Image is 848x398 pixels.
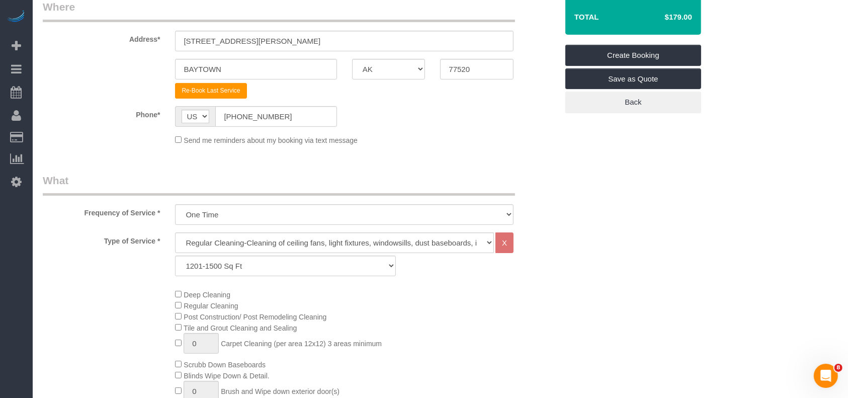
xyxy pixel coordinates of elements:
[635,13,692,22] h4: $179.00
[565,68,701,90] a: Save as Quote
[175,83,246,99] button: Re-Book Last Service
[184,361,266,369] span: Scrubb Down Baseboards
[565,92,701,113] a: Back
[43,173,515,196] legend: What
[35,204,167,218] label: Frequency of Service *
[184,372,269,380] span: Blinds Wipe Down & Detail.
[574,13,599,21] strong: Total
[184,136,358,144] span: Send me reminders about my booking via text message
[184,291,230,299] span: Deep Cleaning
[565,45,701,66] a: Create Booking
[834,364,842,372] span: 8
[221,340,382,348] span: Carpet Cleaning (per area 12x12) 3 areas minimum
[215,106,336,127] input: Phone*
[184,313,326,321] span: Post Construction/ Post Remodeling Cleaning
[814,364,838,388] iframe: Intercom live chat
[440,59,514,79] input: Zip Code*
[35,31,167,44] label: Address*
[184,302,238,310] span: Regular Cleaning
[35,106,167,120] label: Phone*
[221,387,340,395] span: Brush and Wipe down exterior door(s)
[184,324,297,332] span: Tile and Grout Cleaning and Sealing
[6,10,26,24] img: Automaid Logo
[175,59,336,79] input: City*
[35,232,167,246] label: Type of Service *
